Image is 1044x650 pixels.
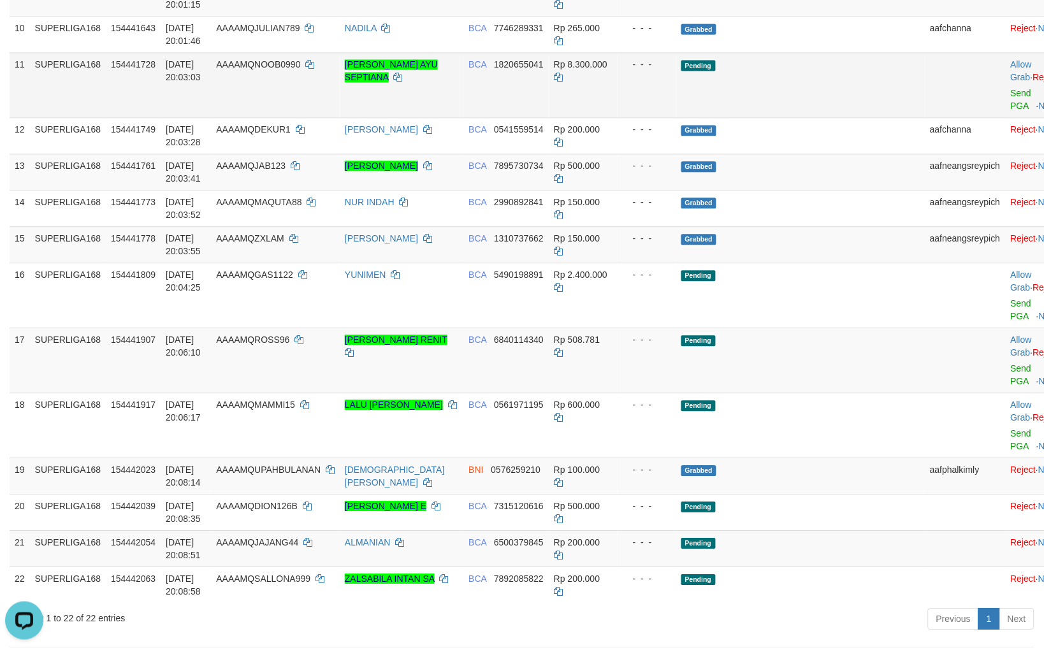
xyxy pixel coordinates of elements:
[623,500,671,512] div: - - -
[925,458,1006,494] td: aafphalkimly
[166,400,201,422] span: [DATE] 20:06:17
[10,52,30,117] td: 11
[681,234,717,245] span: Grabbed
[30,494,106,530] td: SUPERLIGA168
[216,59,300,69] span: AAAAMQNOOB0990
[216,23,300,33] span: AAAAMQJULIAN789
[925,16,1006,52] td: aafchanna
[1011,363,1032,386] a: Send PGA
[10,263,30,328] td: 16
[623,572,671,585] div: - - -
[623,536,671,549] div: - - -
[216,400,295,410] span: AAAAMQMAMMI15
[681,335,716,346] span: Pending
[623,268,671,281] div: - - -
[978,608,1000,630] a: 1
[216,233,284,243] span: AAAAMQZXLAM
[494,124,544,134] span: Copy 0541559514 to clipboard
[166,59,201,82] span: [DATE] 20:03:03
[345,501,426,511] a: [PERSON_NAME] E
[30,226,106,263] td: SUPERLIGA168
[10,190,30,226] td: 14
[925,154,1006,190] td: aafneangsreypich
[111,161,156,171] span: 154441761
[468,501,486,511] span: BCA
[10,567,30,603] td: 22
[30,530,106,567] td: SUPERLIGA168
[166,233,201,256] span: [DATE] 20:03:55
[468,124,486,134] span: BCA
[623,58,671,71] div: - - -
[166,270,201,292] span: [DATE] 20:04:25
[30,263,106,328] td: SUPERLIGA168
[10,607,426,625] div: Showing 1 to 22 of 22 entries
[468,270,486,280] span: BCA
[554,270,607,280] span: Rp 2.400.000
[216,501,298,511] span: AAAAMQDION126B
[925,117,1006,154] td: aafchanna
[345,335,447,345] a: [PERSON_NAME] RENIT
[494,197,544,207] span: Copy 2990892841 to clipboard
[491,465,541,475] span: Copy 0576259210 to clipboard
[111,270,156,280] span: 154441809
[30,52,106,117] td: SUPERLIGA168
[5,5,43,43] button: Open LiveChat chat widget
[10,154,30,190] td: 13
[468,197,486,207] span: BCA
[1011,59,1033,82] span: ·
[623,196,671,208] div: - - -
[623,232,671,245] div: - - -
[216,161,286,171] span: AAAAMQJAB123
[111,501,156,511] span: 154442039
[345,197,395,207] a: NUR INDAH
[216,335,289,345] span: AAAAMQROSS96
[554,335,600,345] span: Rp 508.781
[681,538,716,549] span: Pending
[30,328,106,393] td: SUPERLIGA168
[494,501,544,511] span: Copy 7315120616 to clipboard
[623,463,671,476] div: - - -
[999,608,1034,630] a: Next
[345,465,445,487] a: [DEMOGRAPHIC_DATA][PERSON_NAME]
[111,23,156,33] span: 154441643
[681,574,716,585] span: Pending
[494,161,544,171] span: Copy 7895730734 to clipboard
[494,59,544,69] span: Copy 1820655041 to clipboard
[1011,124,1036,134] a: Reject
[166,197,201,220] span: [DATE] 20:03:52
[30,190,106,226] td: SUPERLIGA168
[1011,161,1036,171] a: Reject
[111,233,156,243] span: 154441778
[10,494,30,530] td: 20
[468,574,486,584] span: BCA
[216,537,298,547] span: AAAAMQJAJANG44
[345,124,418,134] a: [PERSON_NAME]
[681,161,717,172] span: Grabbed
[30,393,106,458] td: SUPERLIGA168
[10,226,30,263] td: 15
[554,161,600,171] span: Rp 500.000
[468,59,486,69] span: BCA
[1011,270,1032,292] a: Allow Grab
[166,335,201,357] span: [DATE] 20:06:10
[166,574,201,596] span: [DATE] 20:08:58
[166,124,201,147] span: [DATE] 20:03:28
[494,537,544,547] span: Copy 6500379845 to clipboard
[468,400,486,410] span: BCA
[623,159,671,172] div: - - -
[10,16,30,52] td: 10
[30,117,106,154] td: SUPERLIGA168
[468,161,486,171] span: BCA
[681,125,717,136] span: Grabbed
[681,198,717,208] span: Grabbed
[1011,270,1033,292] span: ·
[30,458,106,494] td: SUPERLIGA168
[554,197,600,207] span: Rp 150.000
[111,59,156,69] span: 154441728
[166,161,201,184] span: [DATE] 20:03:41
[554,59,607,69] span: Rp 8.300.000
[681,270,716,281] span: Pending
[111,400,156,410] span: 154441917
[623,123,671,136] div: - - -
[345,537,391,547] a: ALMANIAN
